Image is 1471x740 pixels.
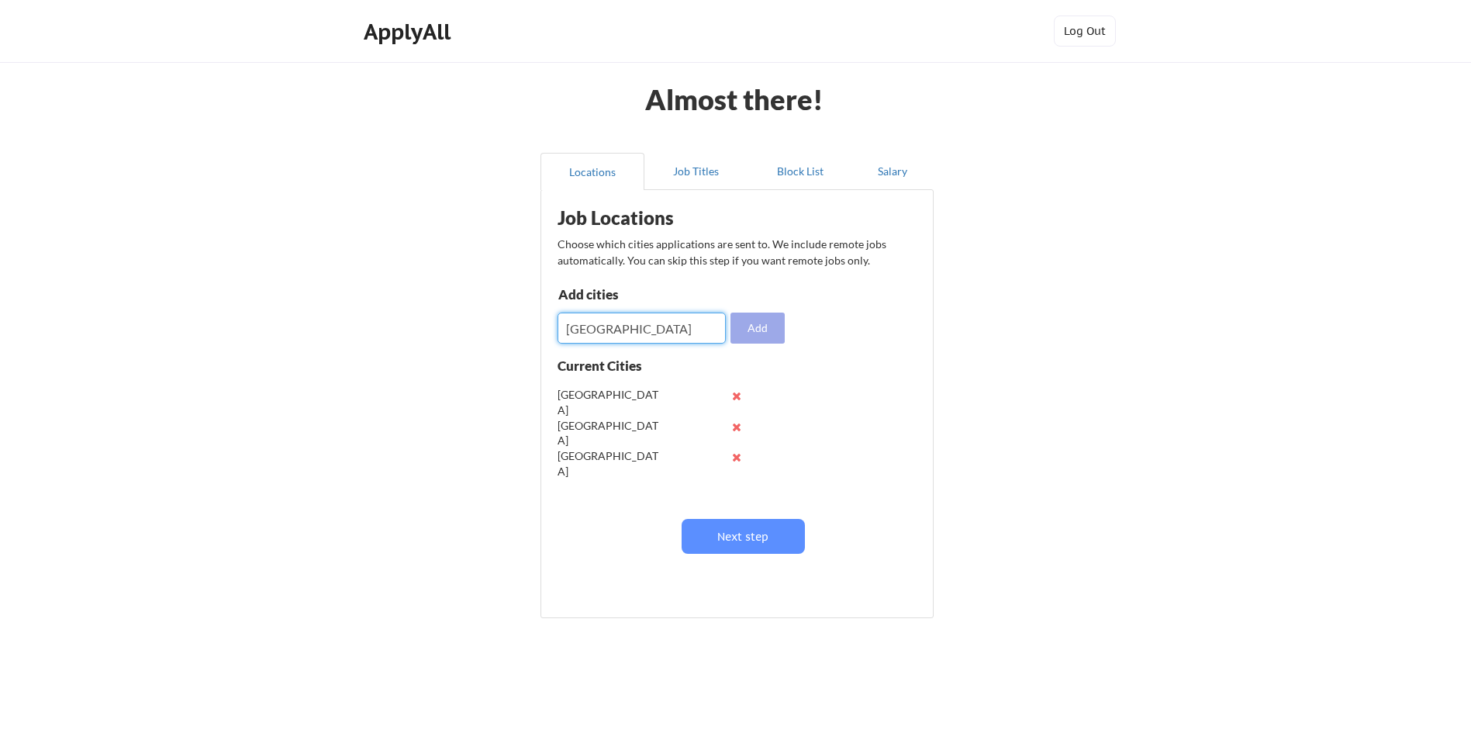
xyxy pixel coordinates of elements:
[558,209,753,227] div: Job Locations
[682,519,805,554] button: Next step
[627,85,843,113] div: Almost there!
[644,153,748,190] button: Job Titles
[558,387,659,417] div: [GEOGRAPHIC_DATA]
[558,418,659,448] div: [GEOGRAPHIC_DATA]
[748,153,852,190] button: Block List
[558,448,659,479] div: [GEOGRAPHIC_DATA]
[558,313,726,344] input: Type here...
[558,288,719,301] div: Add cities
[558,236,914,268] div: Choose which cities applications are sent to. We include remote jobs automatically. You can skip ...
[558,359,675,372] div: Current Cities
[730,313,785,344] button: Add
[364,19,455,45] div: ApplyAll
[852,153,934,190] button: Salary
[540,153,644,190] button: Locations
[1054,16,1116,47] button: Log Out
